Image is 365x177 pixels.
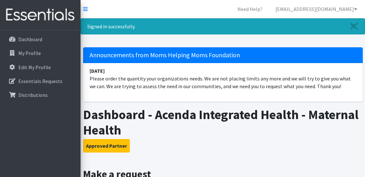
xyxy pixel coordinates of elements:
div: Signed in successfully. [81,18,365,34]
p: Essentials Requests [18,78,62,84]
a: Edit My Profile [3,61,78,74]
button: Approved Partner [83,139,130,153]
h5: Announcements from Moms Helping Moms Foundation [83,47,363,63]
a: Dashboard [3,33,78,46]
a: [EMAIL_ADDRESS][DOMAIN_NAME] [270,3,362,15]
strong: [DATE] [90,68,105,74]
p: My Profile [18,50,41,56]
a: My Profile [3,47,78,60]
a: Essentials Requests [3,75,78,88]
img: HumanEssentials [3,4,78,26]
a: Close [344,19,365,34]
li: Please order the quantity your organizations needs. We are not placing limits any more and we wil... [83,63,363,94]
a: Need Help? [232,3,268,15]
p: Dashboard [18,36,42,42]
p: Edit My Profile [18,64,51,70]
h1: Dashboard - Acenda Integrated Health - Maternal Health [83,107,363,138]
a: Distributions [3,88,78,101]
p: Distributions [18,92,48,98]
